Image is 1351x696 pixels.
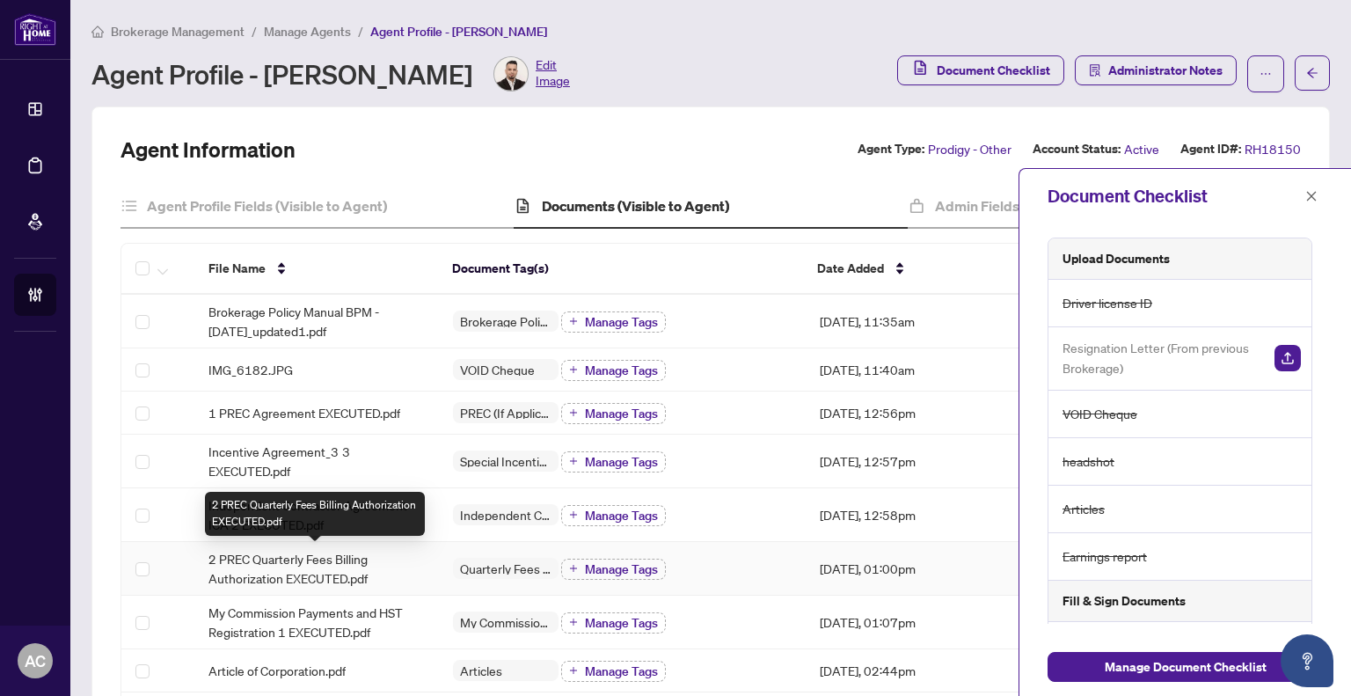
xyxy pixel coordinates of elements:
button: Manage Tags [561,451,666,473]
span: File Name [208,259,266,278]
span: Special Incentive Agreement [453,455,559,467]
button: Manage Tags [561,403,666,424]
span: plus [569,317,578,326]
td: [DATE], 01:07pm [806,596,1038,649]
span: plus [569,408,578,417]
span: Manage Tags [585,407,658,420]
h5: Fill & Sign Documents [1063,591,1186,611]
span: plus [569,666,578,675]
th: File Name [194,244,438,295]
button: Manage Tags [561,559,666,580]
span: Driver license ID [1063,293,1152,313]
span: IMG_6182.JPG [208,360,293,379]
button: Open asap [1281,634,1333,687]
span: Articles [1063,499,1105,519]
span: arrow-left [1306,67,1318,79]
th: Document Tag(s) [438,244,803,295]
button: Administrator Notes [1075,55,1237,85]
span: plus [569,457,578,465]
td: [DATE], 12:57pm [806,435,1038,488]
h2: Agent Information [120,136,296,164]
span: Manage Tags [585,665,658,678]
span: plus [569,510,578,519]
span: Quarterly Fees Billing Authorization [453,562,559,575]
span: ellipsis [1260,68,1272,80]
li: / [358,21,363,41]
span: AC [25,648,46,673]
span: plus [569,618,578,626]
span: Manage Agents [264,24,351,40]
span: Brokerage Management [111,24,245,40]
td: [DATE], 01:00pm [806,542,1038,596]
td: [DATE], 12:58pm [806,488,1038,542]
button: Manage Tags [561,311,666,333]
td: [DATE], 12:56pm [806,392,1038,435]
td: [DATE], 11:40am [806,348,1038,392]
img: Upload Document [1274,345,1301,371]
li: / [252,21,257,41]
span: My Commission Payments and HST Registration [453,616,559,628]
span: Manage Document Checklist [1105,653,1267,681]
div: Document Checklist [1048,183,1300,209]
label: Agent ID#: [1180,139,1241,159]
span: My Commission Payments and HST Registration 1 EXECUTED.pdf [208,603,425,641]
span: Document Checklist [937,56,1050,84]
th: Date Added [803,244,1034,295]
span: Resignation Letter (From previous Brokerage) [1063,338,1260,379]
h4: Admin Fields (Not Visible to Agent) [935,195,1160,216]
span: Active [1124,139,1159,159]
span: Prodigy - Other [928,139,1011,159]
span: VOID Cheque [453,363,542,376]
button: Manage Document Checklist [1048,652,1323,682]
span: Article of Corporation.pdf [208,661,346,680]
img: logo [14,13,56,46]
span: Articles [453,664,509,677]
h4: Agent Profile Fields (Visible to Agent) [147,195,387,216]
td: [DATE], 11:35am [806,295,1038,348]
span: PREC (If Applicable) [453,407,559,419]
button: Document Checklist [897,55,1064,85]
span: Brokerage Policy Manual BPM - [DATE]_updated1.pdf [208,302,425,341]
label: Agent Type: [858,139,924,159]
span: Manage Tags [585,456,658,468]
span: close [1305,190,1318,202]
span: plus [569,564,578,573]
span: solution [1089,64,1101,77]
span: Independent Contractor Agreement [453,509,559,521]
span: Manage Tags [585,316,658,328]
button: Manage Tags [561,505,666,526]
span: Administrator Notes [1108,56,1223,84]
h5: Upload Documents [1063,249,1170,268]
span: Brokerage Policy Manual [453,315,559,327]
span: Incentive Agreement_3 3 EXECUTED.pdf [208,442,425,480]
span: Manage Tags [585,509,658,522]
span: Earnings report [1063,546,1147,567]
span: Manage Tags [585,364,658,377]
img: Profile Icon [494,57,528,91]
span: 2 PREC Quarterly Fees Billing Authorization EXECUTED.pdf [208,549,425,588]
label: Account Status: [1033,139,1121,159]
h4: Documents (Visible to Agent) [542,195,729,216]
span: RH18150 [1245,139,1301,159]
button: Manage Tags [561,360,666,381]
span: headshot [1063,451,1114,472]
span: plus [569,365,578,374]
span: Date Added [817,259,884,278]
div: 2 PREC Quarterly Fees Billing Authorization EXECUTED.pdf [205,492,425,536]
span: Edit Image [536,56,570,92]
span: Manage Tags [585,617,658,629]
span: VOID Cheque [1063,404,1137,424]
button: Manage Tags [561,661,666,682]
td: [DATE], 02:44pm [806,649,1038,692]
span: 1 PREC Agreement EXECUTED.pdf [208,403,400,422]
span: Agent Profile - [PERSON_NAME] [370,24,547,40]
span: home [91,26,104,38]
button: Manage Tags [561,612,666,634]
div: Agent Profile - [PERSON_NAME] [91,56,570,92]
span: Manage Tags [585,563,658,575]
